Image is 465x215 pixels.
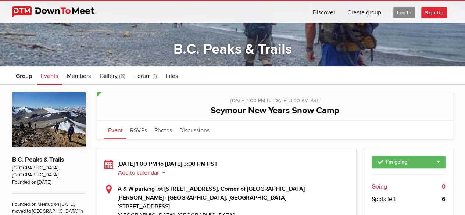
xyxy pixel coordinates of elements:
button: Add to calendar [118,169,171,176]
span: Gallery [100,72,118,80]
img: DownToMeet [12,6,106,17]
span: Group [16,72,32,80]
span: Sign Up [421,7,447,18]
span: [GEOGRAPHIC_DATA], [GEOGRAPHIC_DATA] [12,165,86,179]
a: Create group [341,1,387,23]
a: Event [104,121,126,139]
a: B.C. Peaks & Trails [174,41,292,58]
span: Members [67,72,91,80]
a: Gallery (6) [96,66,129,85]
div: [DATE] 1:00 PM to [DATE] 3:00 PM PST [104,92,446,105]
a: Events [37,66,62,85]
span: Log In [393,7,415,18]
a: Sign Up [421,1,453,23]
a: Log In [387,1,421,23]
b: 6 [442,195,446,204]
span: [STREET_ADDRESS] [118,202,349,211]
a: B.C. Peaks & Trails [12,156,64,164]
img: B.C. Peaks & Trails [12,92,86,147]
span: Forum [134,72,151,80]
span: (1) [152,72,157,80]
span: Going [372,182,387,191]
b: A & W parking lot [STREET_ADDRESS], Corner of [GEOGRAPHIC_DATA][PERSON_NAME] · [GEOGRAPHIC_DATA],... [118,185,305,201]
a: I'm going [372,156,446,168]
a: Group [12,66,36,85]
a: Files [162,66,182,85]
div: [DATE] 1:00 PM to [DATE] 3:00 PM PST [104,160,349,177]
span: Spots left [372,195,396,204]
span: Events [41,72,58,80]
a: Discussions [176,121,213,139]
span: Seymour New Years Snow Camp [211,105,339,116]
b: 0 [442,182,446,191]
a: Discover [307,1,341,23]
span: (6) [119,72,125,80]
a: Photos [151,121,176,139]
span: Founded on [DATE] [12,179,86,186]
a: RSVPs [126,121,151,139]
a: Forum (1) [130,66,161,85]
span: Files [166,72,178,80]
a: Members [63,66,94,85]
